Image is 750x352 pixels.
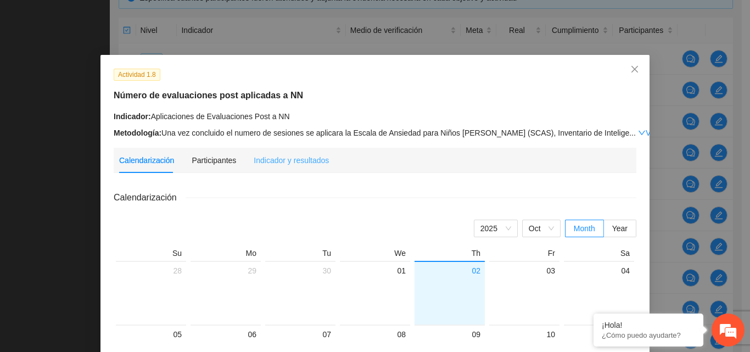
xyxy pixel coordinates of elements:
[120,328,182,341] div: 05
[192,154,236,166] div: Participantes
[180,5,206,32] div: Minimizar ventana de chat en vivo
[270,264,331,277] div: 30
[195,328,256,341] div: 06
[602,331,695,339] p: ¿Cómo puedo ayudarte?
[612,224,628,233] span: Year
[114,69,160,81] span: Actividad 1.8
[114,261,188,325] td: 2025-09-28
[120,264,182,277] div: 28
[270,328,331,341] div: 07
[487,261,562,325] td: 2025-10-03
[494,328,555,341] div: 10
[254,154,329,166] div: Indicador y resultados
[263,248,338,261] th: Tu
[602,321,695,329] div: ¡Hola!
[419,264,480,277] div: 02
[188,248,263,261] th: Mo
[57,56,184,70] div: Chatee con nosotros ahora
[480,220,511,237] span: 2025
[412,261,487,325] td: 2025-10-02
[638,129,646,137] span: down
[494,264,555,277] div: 03
[114,127,636,139] div: Una vez concluido el numero de sesiones se aplicara la Escala de Ansiedad para Niños [PERSON_NAME...
[487,248,562,261] th: Fr
[574,224,595,233] span: Month
[114,248,188,261] th: Su
[419,328,480,341] div: 09
[114,110,636,122] div: Aplicaciones de Evaluaciones Post a NN
[5,235,209,273] textarea: Escriba su mensaje y pulse “Intro”
[568,264,630,277] div: 04
[568,328,630,341] div: 11
[263,261,338,325] td: 2025-09-30
[114,191,186,204] span: Calendarización
[638,128,674,137] a: Expand
[412,248,487,261] th: Th
[114,128,161,137] strong: Metodología:
[344,328,406,341] div: 08
[344,264,406,277] div: 01
[119,154,174,166] div: Calendarización
[630,65,639,74] span: close
[620,55,650,85] button: Close
[529,220,554,237] span: Oct
[114,112,151,121] strong: Indicador:
[562,261,636,325] td: 2025-10-04
[188,261,263,325] td: 2025-09-29
[195,264,256,277] div: 29
[562,248,636,261] th: Sa
[114,89,636,102] h5: Número de evaluaciones post aplicadas a NN
[338,248,412,261] th: We
[629,128,636,137] span: ...
[64,114,152,225] span: Estamos en línea.
[338,261,412,325] td: 2025-10-01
